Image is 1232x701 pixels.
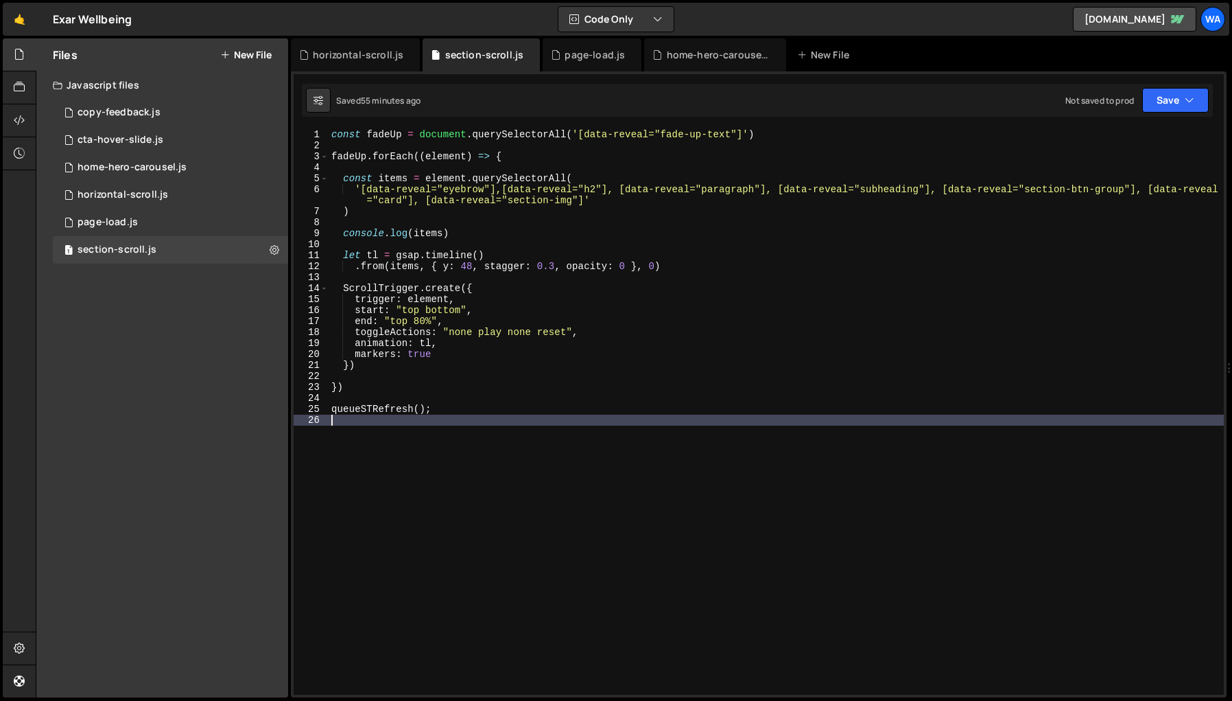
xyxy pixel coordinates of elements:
[220,49,272,60] button: New File
[294,261,329,272] div: 12
[53,11,132,27] div: Exar Wellbeing
[445,48,524,62] div: section-scroll.js
[78,134,163,146] div: cta-hover-slide.js
[294,239,329,250] div: 10
[294,272,329,283] div: 13
[64,246,73,257] span: 1
[558,7,674,32] button: Code Only
[294,140,329,151] div: 2
[294,173,329,184] div: 5
[3,3,36,36] a: 🤙
[53,99,288,126] div: 16122/43314.js
[78,189,168,201] div: horizontal-scroll.js
[313,48,403,62] div: horizontal-scroll.js
[294,349,329,360] div: 20
[78,106,161,119] div: copy-feedback.js
[53,154,288,181] div: 16122/43585.js
[294,294,329,305] div: 15
[294,382,329,393] div: 23
[294,217,329,228] div: 8
[797,48,855,62] div: New File
[1200,7,1225,32] a: wa
[294,360,329,371] div: 21
[53,126,288,154] div: 16122/44019.js
[294,228,329,239] div: 9
[53,209,288,236] div: 16122/44105.js
[53,181,288,209] div: 16122/45071.js
[36,71,288,99] div: Javascript files
[294,316,329,327] div: 17
[336,95,420,106] div: Saved
[78,161,187,174] div: home-hero-carousel.js
[294,305,329,316] div: 16
[78,216,138,229] div: page-load.js
[667,48,770,62] div: home-hero-carousel.js
[1065,95,1134,106] div: Not saved to prod
[294,162,329,173] div: 4
[294,129,329,140] div: 1
[78,244,156,256] div: section-scroll.js
[294,415,329,426] div: 26
[1142,88,1209,113] button: Save
[294,206,329,217] div: 7
[294,184,329,206] div: 6
[294,327,329,338] div: 18
[294,250,329,261] div: 11
[294,338,329,349] div: 19
[53,236,288,264] div: 16122/45954.js
[565,48,625,62] div: page-load.js
[1073,7,1196,32] a: [DOMAIN_NAME]
[294,404,329,415] div: 25
[294,371,329,382] div: 22
[361,95,420,106] div: 55 minutes ago
[294,151,329,162] div: 3
[294,393,329,404] div: 24
[294,283,329,294] div: 14
[53,47,78,62] h2: Files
